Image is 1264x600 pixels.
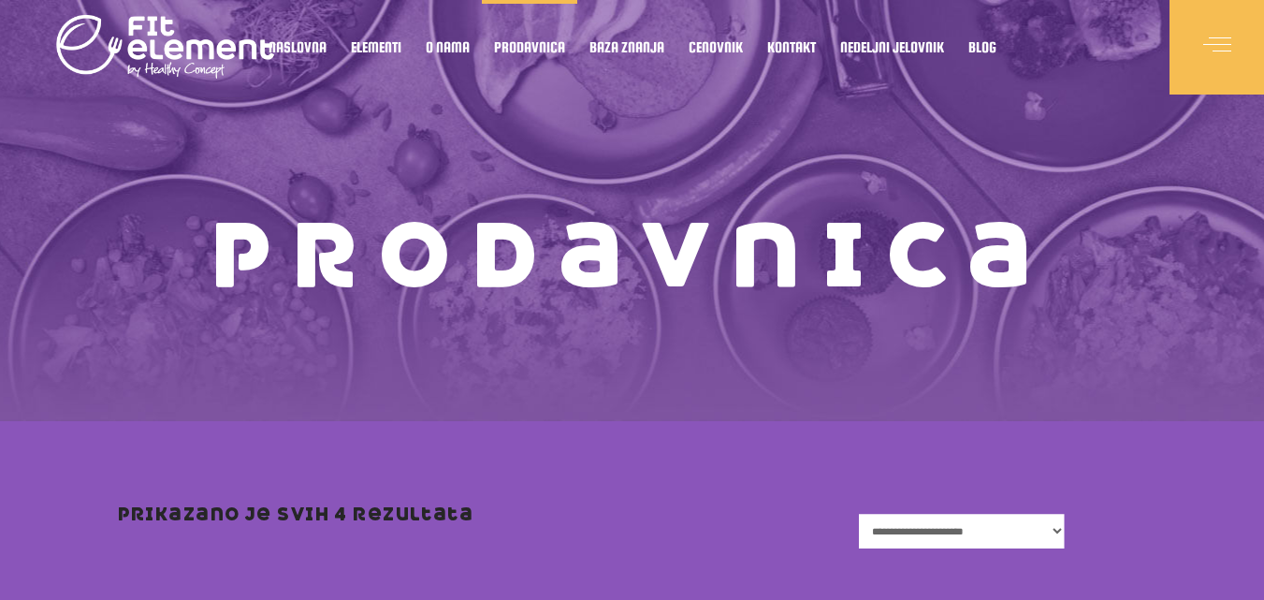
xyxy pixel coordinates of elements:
[968,42,996,51] span: Blog
[589,42,664,51] span: Baza znanja
[494,42,565,51] span: Prodavnica
[689,42,743,51] span: Cenovnik
[426,42,470,51] span: O nama
[118,215,1147,300] h1: Prodavnica
[859,514,1065,549] select: Redosled
[351,42,401,51] span: Elementi
[56,9,276,84] img: logo light
[269,42,327,51] span: Naslovna
[118,505,474,524] p: Prikazano je svih 4 rezultata
[840,42,944,51] span: Nedeljni jelovnik
[767,42,816,51] span: Kontakt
